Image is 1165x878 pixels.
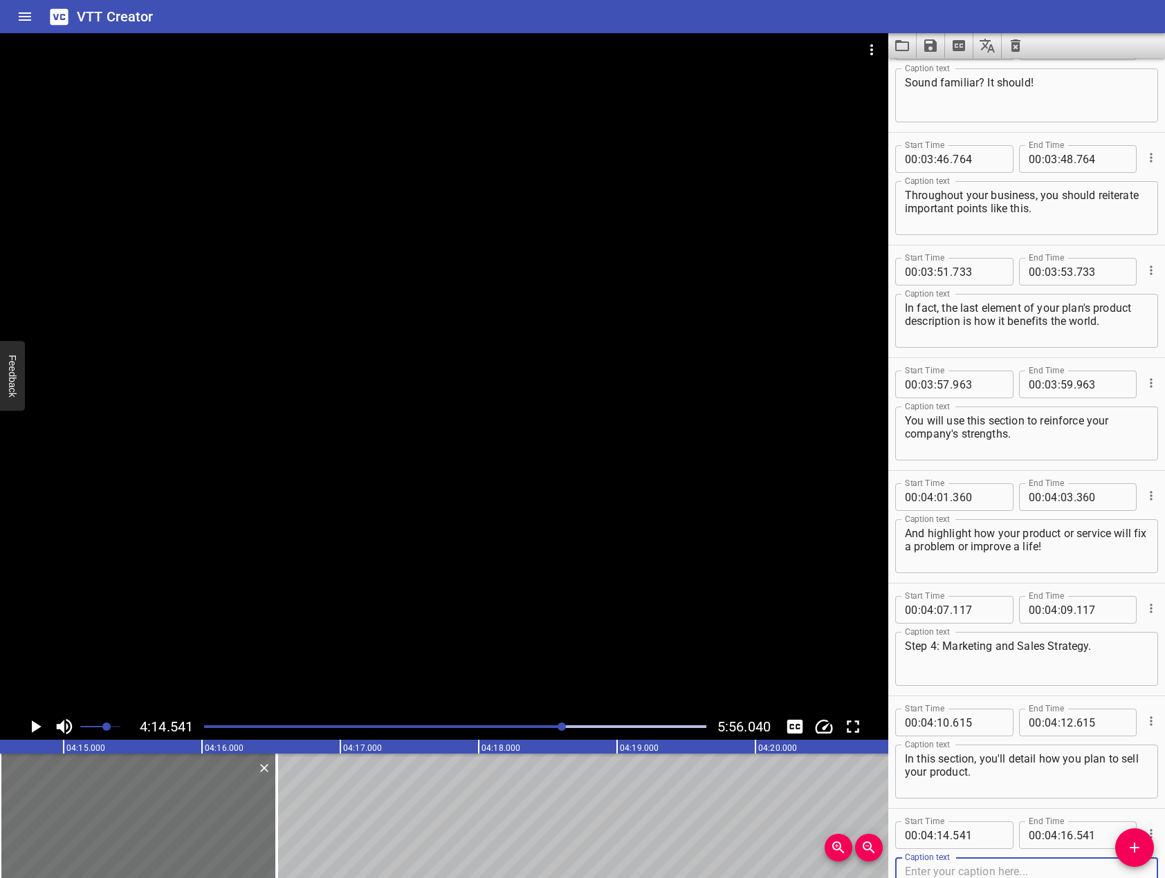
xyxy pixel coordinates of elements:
input: 46 [937,145,950,173]
textarea: In fact, the last element of your plan's product description is how it benefits the world. [905,301,1148,341]
span: . [950,483,953,511]
span: : [1042,145,1045,173]
button: Extract captions from video [945,33,973,58]
input: 00 [1029,709,1042,736]
textarea: In this section, you'll detail how you plan to sell your product. [905,752,1148,792]
input: 00 [1029,258,1042,286]
input: 00 [905,596,918,624]
input: 04 [921,596,934,624]
input: 615 [953,709,1003,736]
textarea: You will use this section to reinforce your company's strengths. [905,414,1148,454]
input: 615 [1076,709,1127,736]
input: 03 [1045,371,1058,398]
span: . [950,145,953,173]
span: : [1042,709,1045,736]
span: . [1074,821,1076,849]
input: 00 [905,145,918,173]
div: Cue Options [1142,365,1158,401]
button: Save captions to file [917,33,945,58]
input: 00 [1029,596,1042,624]
span: : [934,596,937,624]
input: 963 [953,371,1003,398]
input: 00 [905,371,918,398]
div: Cue Options [1142,140,1158,176]
h6: VTT Creator [77,6,154,28]
button: Change Playback Speed [811,713,837,740]
input: 764 [953,145,1003,173]
textarea: Sound familiar? It should! [905,76,1148,115]
button: Translate captions [973,33,1002,58]
span: : [1058,258,1061,286]
input: 16 [1061,821,1074,849]
span: : [934,483,937,511]
span: : [1042,596,1045,624]
input: 733 [1076,258,1127,286]
span: . [1074,596,1076,624]
button: Zoom In [825,834,852,861]
span: . [950,709,953,736]
span: : [918,371,921,398]
span: : [934,258,937,286]
svg: Translate captions [979,37,996,54]
span: : [918,258,921,286]
input: 03 [921,371,934,398]
input: 12 [1061,709,1074,736]
input: 07 [937,596,950,624]
input: 00 [1029,145,1042,173]
button: Add Cue [1115,828,1154,867]
input: 59 [1061,371,1074,398]
span: : [1058,596,1061,624]
input: 09 [1061,596,1074,624]
text: 04:18.000 [481,743,520,753]
span: : [1058,483,1061,511]
input: 04 [1045,821,1058,849]
span: : [934,371,937,398]
input: 03 [1045,145,1058,173]
span: : [1058,145,1061,173]
input: 10 [937,709,950,736]
input: 14 [937,821,950,849]
input: 57 [937,371,950,398]
button: Cue Options [1142,712,1160,730]
textarea: And highlight how your product or service will fix a problem or improve a life! [905,527,1148,566]
text: 04:16.000 [205,743,244,753]
span: : [1042,371,1045,398]
span: : [918,145,921,173]
input: 541 [1076,821,1127,849]
svg: Load captions from file [894,37,910,54]
span: . [1074,709,1076,736]
input: 04 [921,709,934,736]
input: 764 [1076,145,1127,173]
span: . [950,371,953,398]
div: Cue Options [1142,252,1158,288]
input: 00 [905,258,918,286]
button: Load captions from file [888,33,917,58]
input: 360 [1076,483,1127,511]
span: . [1074,258,1076,286]
span: 4:14.541 [140,718,193,735]
input: 04 [1045,709,1058,736]
button: Video Options [855,33,888,66]
div: Play progress [204,725,706,728]
span: : [1042,258,1045,286]
span: : [934,145,937,173]
input: 00 [1029,821,1042,849]
span: 5:56.040 [717,718,771,735]
button: Delete [255,759,273,777]
button: Toggle mute [51,713,77,740]
input: 51 [937,258,950,286]
button: Clear captions [1002,33,1029,58]
div: Delete Cue [255,759,271,777]
input: 00 [905,483,918,511]
input: 733 [953,258,1003,286]
textarea: Throughout your business, you should reiterate important points like this. [905,189,1148,228]
text: 04:15.000 [66,743,105,753]
span: : [934,821,937,849]
input: 03 [1045,258,1058,286]
div: Cue Options [1142,590,1158,626]
input: 04 [921,483,934,511]
text: 04:19.000 [620,743,659,753]
button: Cue Options [1142,149,1160,167]
text: 04:20.000 [758,743,797,753]
div: Cue Options [1142,816,1158,852]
